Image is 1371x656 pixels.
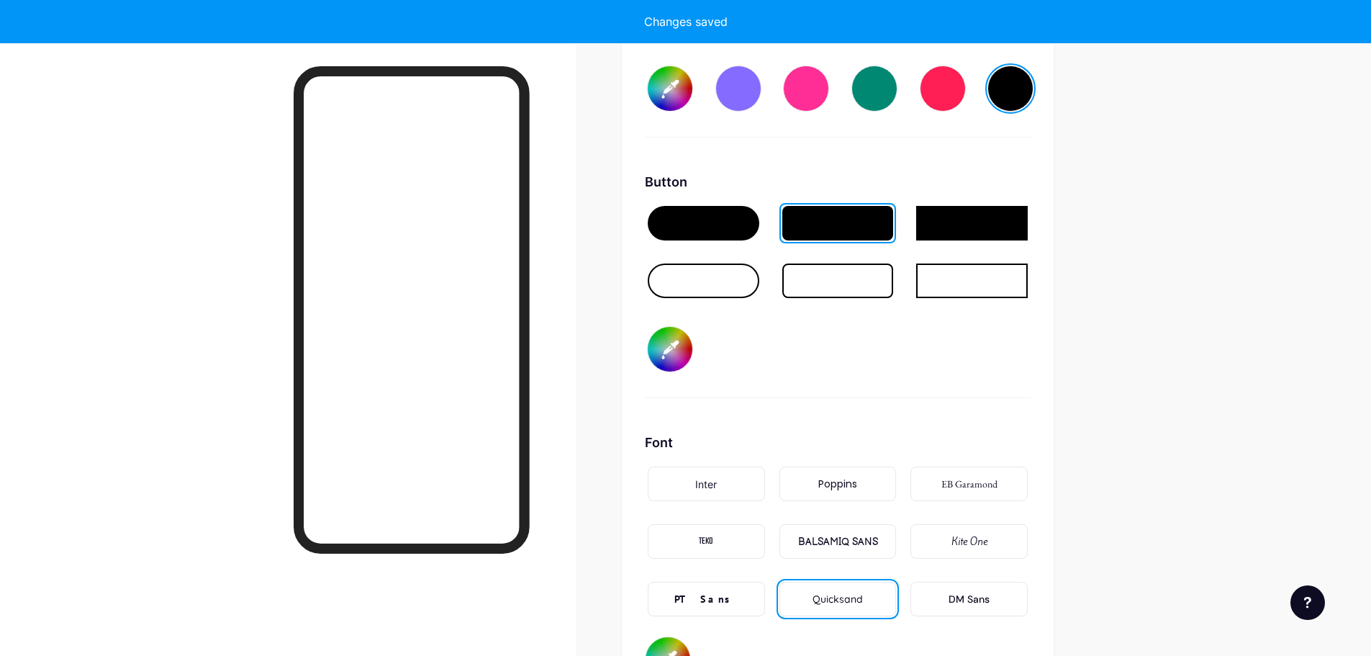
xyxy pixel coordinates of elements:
div: Button [645,172,1031,192]
div: DM Sans [949,592,990,607]
div: PT Sans [674,592,738,607]
div: Changes saved [644,13,728,30]
div: Quicksand [813,592,863,607]
div: Poppins [818,477,857,492]
div: Kite One [951,534,987,549]
div: EB Garamond [941,477,997,492]
div: BALSAMIQ SANS [798,534,878,549]
div: Font [645,433,1031,452]
div: TEKO [699,534,713,549]
div: Inter [695,477,717,492]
